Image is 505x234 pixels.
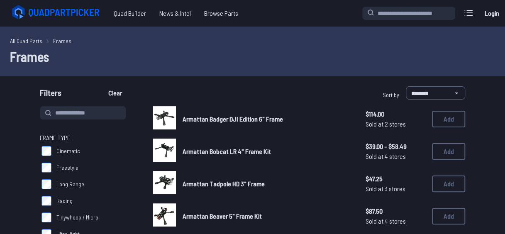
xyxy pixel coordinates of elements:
[56,213,98,222] span: Tinywhoop / Micro
[198,5,245,22] a: Browse Parts
[56,180,84,188] span: Long Range
[183,211,352,221] a: Armattan Beaver 5" Frame Kit
[40,86,61,103] span: Filters
[432,143,465,160] button: Add
[41,146,51,156] input: Cinematic
[432,175,465,192] button: Add
[41,179,51,189] input: Long Range
[366,184,425,194] span: Sold at 3 stores
[366,119,425,129] span: Sold at 2 stores
[56,163,78,172] span: Freestyle
[366,151,425,161] span: Sold at 4 stores
[153,171,176,197] a: image
[153,171,176,194] img: image
[183,180,265,188] span: Armattan Tadpole HD 3" Frame
[153,106,176,132] a: image
[153,139,176,164] a: image
[153,5,198,22] a: News & Intel
[53,37,71,45] a: Frames
[366,216,425,226] span: Sold at 4 stores
[383,91,399,98] span: Sort by
[40,133,71,143] span: Frame Type
[41,212,51,222] input: Tinywhoop / Micro
[183,114,352,124] a: Armattan Badger DJI Edition 6" Frame
[41,163,51,173] input: Freestyle
[183,146,352,156] a: Armattan Bobcat LR 4" Frame Kit
[366,174,425,184] span: $47.25
[183,179,352,189] a: Armattan Tadpole HD 3" Frame
[153,139,176,162] img: image
[183,115,283,123] span: Armattan Badger DJI Edition 6" Frame
[153,203,176,229] a: image
[10,46,495,66] h1: Frames
[432,208,465,224] button: Add
[482,5,502,22] a: Login
[153,203,176,227] img: image
[183,147,271,155] span: Armattan Bobcat LR 4" Frame Kit
[153,106,176,129] img: image
[183,212,262,220] span: Armattan Beaver 5" Frame Kit
[107,5,153,22] a: Quad Builder
[366,206,425,216] span: $87.50
[432,111,465,127] button: Add
[56,147,80,155] span: Cinematic
[41,196,51,206] input: Racing
[366,109,425,119] span: $114.00
[366,141,425,151] span: $39.00 - $58.49
[406,86,465,100] select: Sort by
[56,197,73,205] span: Racing
[101,86,129,100] button: Clear
[10,37,42,45] a: All Quad Parts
